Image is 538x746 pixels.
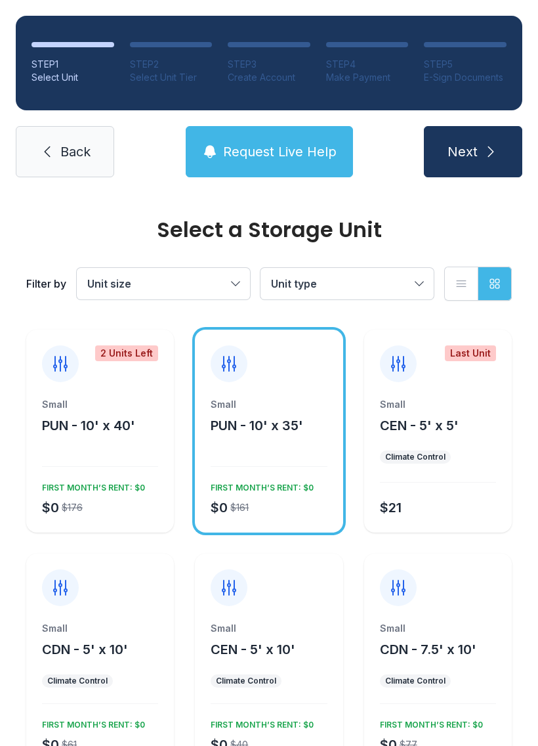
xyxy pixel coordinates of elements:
div: Climate Control [216,676,276,686]
button: CDN - 5' x 10' [42,640,128,659]
div: STEP 3 [228,58,310,71]
div: Climate Control [385,676,445,686]
span: Back [60,143,91,161]
button: PUN - 10' x 40' [42,416,135,435]
button: Unit size [77,268,250,299]
div: FIRST MONTH’S RENT: $0 [375,714,483,730]
span: PUN - 10' x 40' [42,418,135,433]
span: CDN - 7.5' x 10' [380,642,476,657]
button: CEN - 5' x 10' [211,640,295,659]
button: CDN - 7.5' x 10' [380,640,476,659]
span: CEN - 5' x 5' [380,418,459,433]
div: $0 [211,498,228,517]
div: Create Account [228,71,310,84]
div: Climate Control [385,452,445,462]
span: PUN - 10' x 35' [211,418,303,433]
div: E-Sign Documents [424,71,507,84]
div: Small [42,622,158,635]
div: Select Unit [31,71,114,84]
button: CEN - 5' x 5' [380,416,459,435]
div: FIRST MONTH’S RENT: $0 [37,477,145,493]
button: PUN - 10' x 35' [211,416,303,435]
span: CDN - 5' x 10' [42,642,128,657]
div: STEP 1 [31,58,114,71]
div: FIRST MONTH’S RENT: $0 [37,714,145,730]
div: Small [211,622,327,635]
div: Select Unit Tier [130,71,213,84]
span: Unit size [87,277,131,290]
div: FIRST MONTH’S RENT: $0 [205,714,314,730]
div: $176 [62,501,83,514]
span: CEN - 5' x 10' [211,642,295,657]
div: $21 [380,498,402,517]
div: STEP 4 [326,58,409,71]
div: Small [380,622,496,635]
div: Select a Storage Unit [26,219,512,240]
div: Small [380,398,496,411]
div: Filter by [26,276,66,292]
div: FIRST MONTH’S RENT: $0 [205,477,314,493]
div: STEP 2 [130,58,213,71]
div: Make Payment [326,71,409,84]
div: $161 [230,501,249,514]
div: Climate Control [47,676,108,686]
button: Unit type [260,268,434,299]
span: Request Live Help [223,143,337,161]
div: 2 Units Left [95,345,158,361]
div: Small [211,398,327,411]
div: $0 [42,498,59,517]
span: Unit type [271,277,317,290]
span: Next [447,143,478,161]
div: Last Unit [445,345,496,361]
div: STEP 5 [424,58,507,71]
div: Small [42,398,158,411]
